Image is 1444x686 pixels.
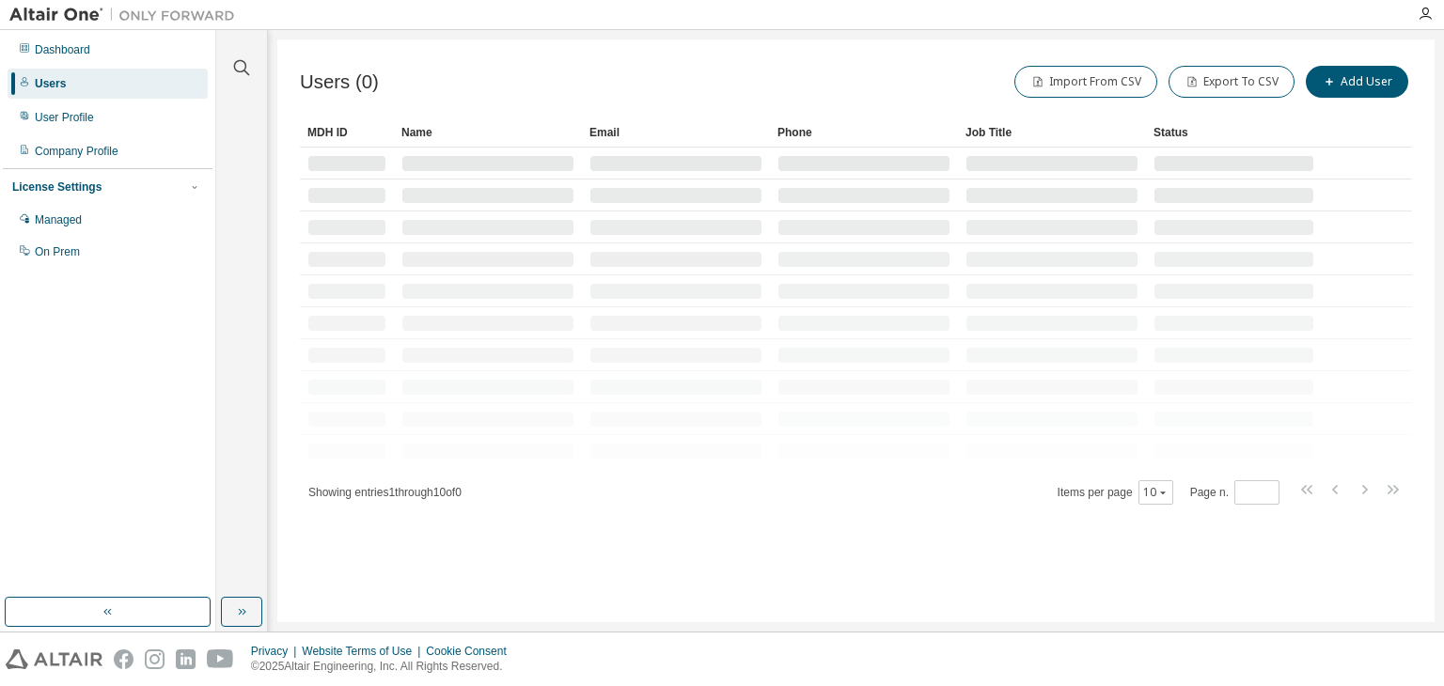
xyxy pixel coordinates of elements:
[35,144,118,159] div: Company Profile
[300,71,379,93] span: Users (0)
[251,644,302,659] div: Privacy
[965,117,1138,148] div: Job Title
[1154,117,1314,148] div: Status
[308,486,462,499] span: Showing entries 1 through 10 of 0
[401,117,574,148] div: Name
[35,110,94,125] div: User Profile
[12,179,102,195] div: License Settings
[307,117,386,148] div: MDH ID
[35,42,90,57] div: Dashboard
[35,212,82,227] div: Managed
[114,649,133,669] img: facebook.svg
[302,644,426,659] div: Website Terms of Use
[1190,480,1279,505] span: Page n.
[1306,66,1408,98] button: Add User
[6,649,102,669] img: altair_logo.svg
[35,244,80,259] div: On Prem
[207,649,234,669] img: youtube.svg
[1143,485,1169,500] button: 10
[1169,66,1295,98] button: Export To CSV
[1058,480,1173,505] span: Items per page
[251,659,518,675] p: © 2025 Altair Engineering, Inc. All Rights Reserved.
[176,649,196,669] img: linkedin.svg
[426,644,517,659] div: Cookie Consent
[35,76,66,91] div: Users
[9,6,244,24] img: Altair One
[777,117,950,148] div: Phone
[1014,66,1157,98] button: Import From CSV
[589,117,762,148] div: Email
[145,649,165,669] img: instagram.svg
